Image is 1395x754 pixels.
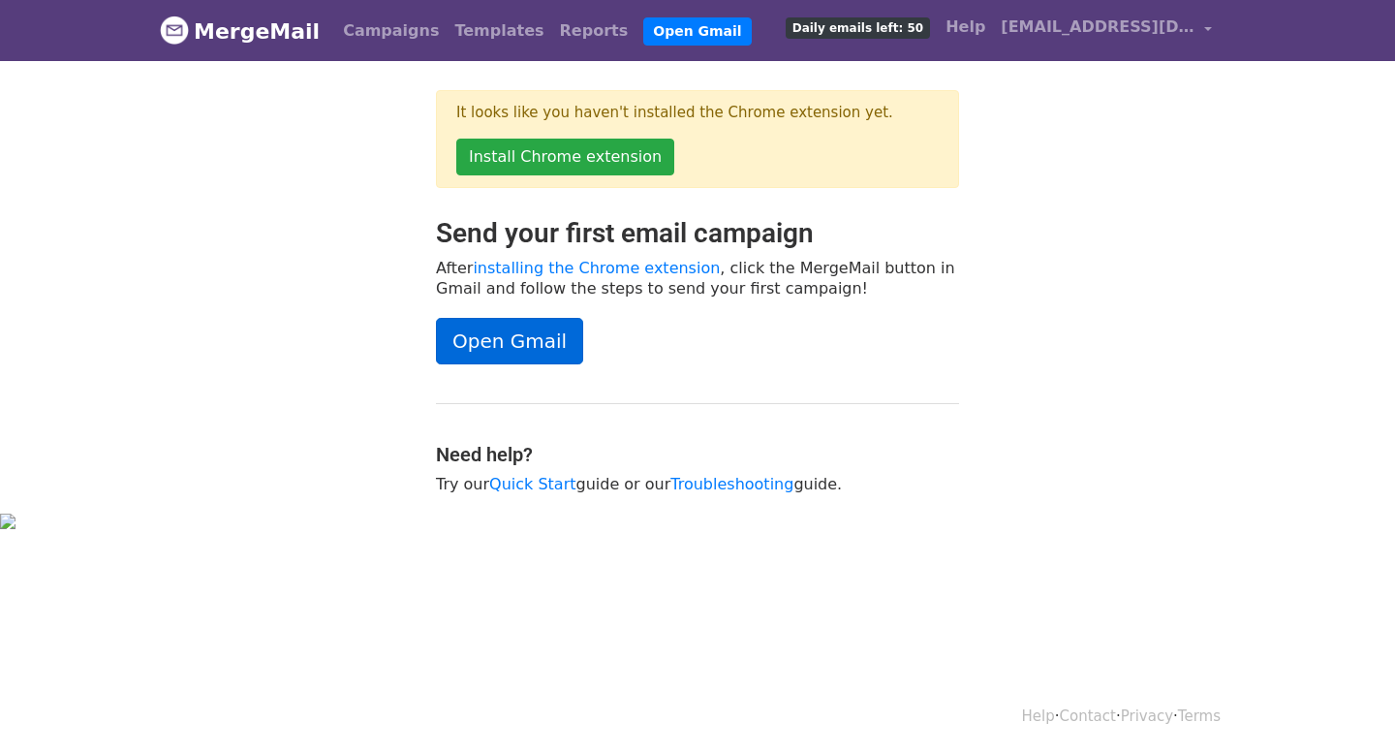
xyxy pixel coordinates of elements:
a: Install Chrome extension [456,139,674,175]
a: installing the Chrome extension [473,259,720,277]
a: Quick Start [489,475,575,493]
p: After , click the MergeMail button in Gmail and follow the steps to send your first campaign! [436,258,959,298]
p: It looks like you haven't installed the Chrome extension yet. [456,103,939,123]
a: Terms [1178,707,1221,725]
a: Privacy [1121,707,1173,725]
a: Reports [552,12,636,50]
a: Campaigns [335,12,447,50]
a: MergeMail [160,11,320,51]
a: Troubleshooting [670,475,793,493]
span: Daily emails left: 50 [786,17,930,39]
a: Open Gmail [436,318,583,364]
a: Open Gmail [643,17,751,46]
img: MergeMail logo [160,16,189,45]
a: Contact [1060,707,1116,725]
h2: Send your first email campaign [436,217,959,250]
a: Help [1022,707,1055,725]
a: [EMAIL_ADDRESS][DOMAIN_NAME] [993,8,1220,53]
p: Try our guide or our guide. [436,474,959,494]
span: [EMAIL_ADDRESS][DOMAIN_NAME] [1001,16,1194,39]
a: Daily emails left: 50 [778,8,938,47]
a: Templates [447,12,551,50]
iframe: Chat Widget [1298,661,1395,754]
a: Help [938,8,993,47]
h4: Need help? [436,443,959,466]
